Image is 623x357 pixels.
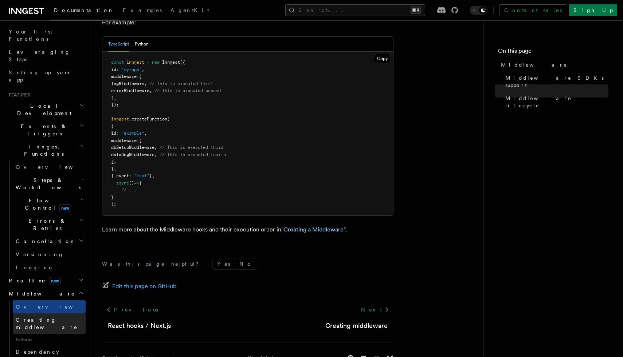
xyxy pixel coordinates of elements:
[112,281,177,291] span: Edit this page on GitHub
[111,138,137,143] span: middleware
[501,61,567,68] span: Middleware
[498,47,608,58] h4: On this page
[6,140,86,160] button: Inngest Functions
[135,37,149,52] button: Python
[166,2,213,20] a: AgentKit
[54,7,114,13] span: Documentation
[6,45,86,66] a: Leveraging Steps
[144,131,147,136] span: ,
[6,290,75,297] span: Middleware
[111,195,114,200] span: }
[16,304,91,310] span: Overview
[162,60,180,65] span: Inngest
[102,17,393,28] p: For example:
[111,95,114,100] span: ]
[235,258,257,269] button: No
[281,226,346,233] a: "Creating a Middleware"
[108,37,129,52] button: TypeScript
[9,70,71,83] span: Setting up your app
[142,67,144,72] span: ,
[325,321,388,331] a: Creating middleware
[102,260,204,267] p: Was this page helpful?
[13,238,76,245] span: Cancellation
[123,7,162,13] span: Examples
[111,60,124,65] span: const
[147,60,149,65] span: =
[13,300,86,313] a: Overview
[111,74,137,79] span: middleware
[13,174,86,194] button: Steps & Workflows
[13,261,86,274] a: Logging
[137,74,139,79] span: :
[9,29,52,42] span: Your first Functions
[6,123,79,137] span: Events & Triggers
[116,181,129,186] span: async
[111,88,149,93] span: errorMiddleware
[13,197,80,211] span: Flow Control
[6,160,86,274] div: Inngest Functions
[111,81,144,86] span: logMiddleware
[139,181,142,186] span: {
[6,102,79,117] span: Local Development
[102,225,393,235] p: Learn more about the Middleware hooks and their execution order in .
[118,2,166,20] a: Examples
[129,181,134,186] span: ()
[213,258,235,269] button: Yes
[505,95,608,109] span: Middleware lifecycle
[13,217,79,232] span: Errors & Retries
[6,92,30,98] span: Features
[470,6,487,15] button: Toggle dark mode
[152,173,154,178] span: ,
[59,204,71,212] span: new
[154,88,221,93] span: // This is executed second
[502,92,608,112] a: Middleware lifecycle
[144,81,147,86] span: ,
[160,145,223,150] span: // This is executed third
[505,74,608,89] span: Middleware SDKs support
[137,138,139,143] span: :
[13,194,86,214] button: Flow Controlnew
[134,181,139,186] span: =>
[13,214,86,235] button: Errors & Retries
[569,4,617,16] a: Sign Up
[111,116,129,122] span: inngest
[154,152,157,157] span: ,
[129,173,132,178] span: :
[502,71,608,92] a: Middleware SDKs support
[16,164,91,170] span: Overview
[6,25,86,45] a: Your first Functions
[108,321,171,331] a: React hooks / Next.js
[499,4,566,16] a: Contact sales
[154,145,157,150] span: ,
[114,95,116,100] span: ,
[13,176,81,191] span: Steps & Workflows
[357,303,393,316] a: Next
[111,145,154,150] span: dbSetupMiddleware
[152,60,160,65] span: new
[6,120,86,140] button: Events & Triggers
[6,274,86,287] button: Realtimenew
[139,74,142,79] span: [
[111,202,116,207] span: );
[13,248,86,261] a: Versioning
[149,173,152,178] span: }
[121,187,137,193] span: // ...
[134,173,149,178] span: "test"
[167,116,170,122] span: (
[149,81,213,86] span: // This is executed first
[50,2,118,20] a: Documentation
[9,49,70,62] span: Leveraging Steps
[111,166,114,171] span: }
[6,143,79,158] span: Inngest Functions
[411,7,421,14] kbd: ⌘K
[111,159,114,164] span: ]
[374,54,391,63] button: Copy
[16,317,78,330] span: Creating middleware
[13,334,86,345] span: Patterns
[111,124,114,129] span: {
[111,67,116,72] span: id
[121,131,144,136] span: "example"
[111,131,116,136] span: id
[149,88,152,93] span: ,
[498,58,608,71] a: Middleware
